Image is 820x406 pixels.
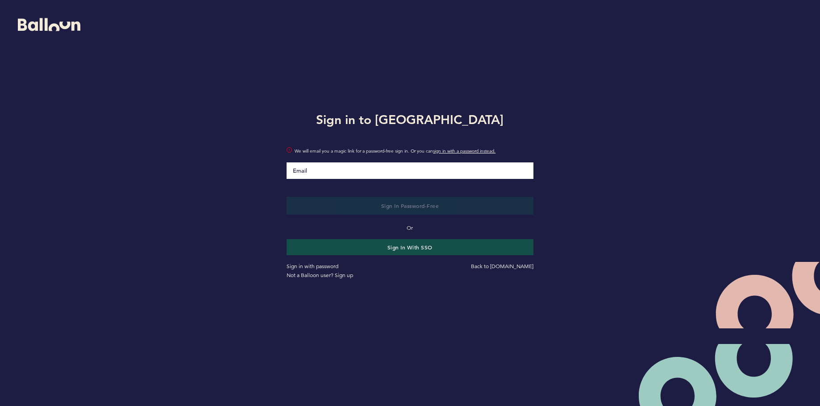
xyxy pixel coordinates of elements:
[287,272,353,278] a: Not a Balloon user? Sign up
[280,111,540,128] h1: Sign in to [GEOGRAPHIC_DATA]
[287,197,533,215] button: Sign in Password-Free
[287,162,533,179] input: Email
[295,147,533,156] span: We will email you a magic link for a password-free sign in. Or you can
[287,263,338,269] a: Sign in with password
[287,224,533,232] p: Or
[381,202,439,209] span: Sign in Password-Free
[287,239,533,255] button: Sign in with SSO
[471,263,533,269] a: Back to [DOMAIN_NAME]
[433,148,495,154] a: sign in with a password instead.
